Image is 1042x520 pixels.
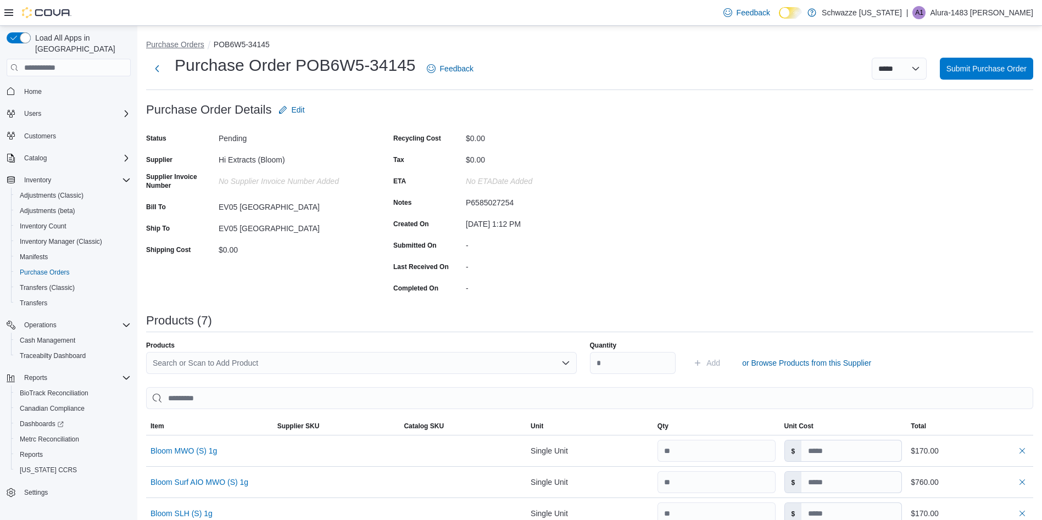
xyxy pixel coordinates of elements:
[15,448,131,461] span: Reports
[20,336,75,345] span: Cash Management
[273,417,400,435] button: Supplier SKU
[20,129,131,143] span: Customers
[15,297,52,310] a: Transfers
[15,266,131,279] span: Purchase Orders
[20,318,61,332] button: Operations
[175,54,416,76] h1: Purchase Order POB6W5-34145
[911,476,1029,489] div: $760.00
[15,235,107,248] a: Inventory Manager (Classic)
[393,177,406,186] label: ETA
[146,40,204,49] button: Purchase Orders
[151,509,213,518] button: Bloom SLH (S) 1g
[2,484,135,500] button: Settings
[146,314,212,327] h3: Products (7)
[20,404,85,413] span: Canadian Compliance
[20,191,83,200] span: Adjustments (Classic)
[393,220,429,228] label: Created On
[11,280,135,295] button: Transfers (Classic)
[785,472,802,493] label: $
[2,83,135,99] button: Home
[15,204,131,217] span: Adjustments (beta)
[15,189,88,202] a: Adjustments (Classic)
[15,448,47,461] a: Reports
[11,333,135,348] button: Cash Management
[24,87,42,96] span: Home
[20,466,77,474] span: [US_STATE] CCRS
[15,220,71,233] a: Inventory Count
[11,432,135,447] button: Metrc Reconciliation
[15,463,81,477] a: [US_STATE] CCRS
[151,478,248,487] button: Bloom Surf AIO MWO (S) 1g
[531,422,543,430] span: Unit
[15,334,131,347] span: Cash Management
[11,348,135,364] button: Traceabilty Dashboard
[911,422,926,430] span: Total
[15,433,131,446] span: Metrc Reconciliation
[404,422,444,430] span: Catalog SKU
[912,6,926,19] div: Alura-1483 Montano-Saiz
[146,103,272,116] h3: Purchase Order Details
[15,402,131,415] span: Canadian Compliance
[466,151,613,164] div: $0.00
[737,7,770,18] span: Feedback
[20,351,86,360] span: Traceabilty Dashboard
[20,450,43,459] span: Reports
[15,250,52,264] a: Manifests
[15,281,131,294] span: Transfers (Classic)
[940,58,1033,80] button: Submit Purchase Order
[24,176,51,184] span: Inventory
[20,318,131,332] span: Operations
[466,194,613,207] div: P6585027254
[15,189,131,202] span: Adjustments (Classic)
[440,63,473,74] span: Feedback
[2,317,135,333] button: Operations
[219,172,366,186] div: No Supplier Invoice Number added
[146,203,166,211] label: Bill To
[219,198,366,211] div: EV05 [GEOGRAPHIC_DATA]
[915,6,923,19] span: A1
[911,444,1029,457] div: $170.00
[274,99,309,121] button: Edit
[146,417,273,435] button: Item
[657,422,668,430] span: Qty
[466,215,613,228] div: [DATE] 1:12 PM
[393,198,411,207] label: Notes
[20,152,131,165] span: Catalog
[742,357,871,368] span: or Browse Products from this Supplier
[146,155,172,164] label: Supplier
[15,417,131,430] span: Dashboards
[11,234,135,249] button: Inventory Manager (Classic)
[15,349,90,362] a: Traceabilty Dashboard
[590,341,617,350] label: Quantity
[11,203,135,219] button: Adjustments (beta)
[20,174,55,187] button: Inventory
[738,352,876,374] button: or Browse Products from this Supplier
[15,349,131,362] span: Traceabilty Dashboard
[15,387,93,400] a: BioTrack Reconciliation
[11,219,135,234] button: Inventory Count
[399,417,526,435] button: Catalog SKU
[779,7,802,19] input: Dark Mode
[15,220,131,233] span: Inventory Count
[11,188,135,203] button: Adjustments (Classic)
[15,281,79,294] a: Transfers (Classic)
[20,268,70,277] span: Purchase Orders
[2,172,135,188] button: Inventory
[2,150,135,166] button: Catalog
[20,486,52,499] a: Settings
[11,249,135,265] button: Manifests
[20,237,102,246] span: Inventory Manager (Classic)
[526,440,653,462] div: Single Unit
[146,245,191,254] label: Shipping Cost
[466,258,613,271] div: -
[20,130,60,143] a: Customers
[15,235,131,248] span: Inventory Manager (Classic)
[2,370,135,385] button: Reports
[561,359,570,367] button: Open list of options
[15,433,83,446] a: Metrc Reconciliation
[526,471,653,493] div: Single Unit
[20,371,52,384] button: Reports
[780,417,907,435] button: Unit Cost
[393,262,449,271] label: Last Received On
[24,488,48,497] span: Settings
